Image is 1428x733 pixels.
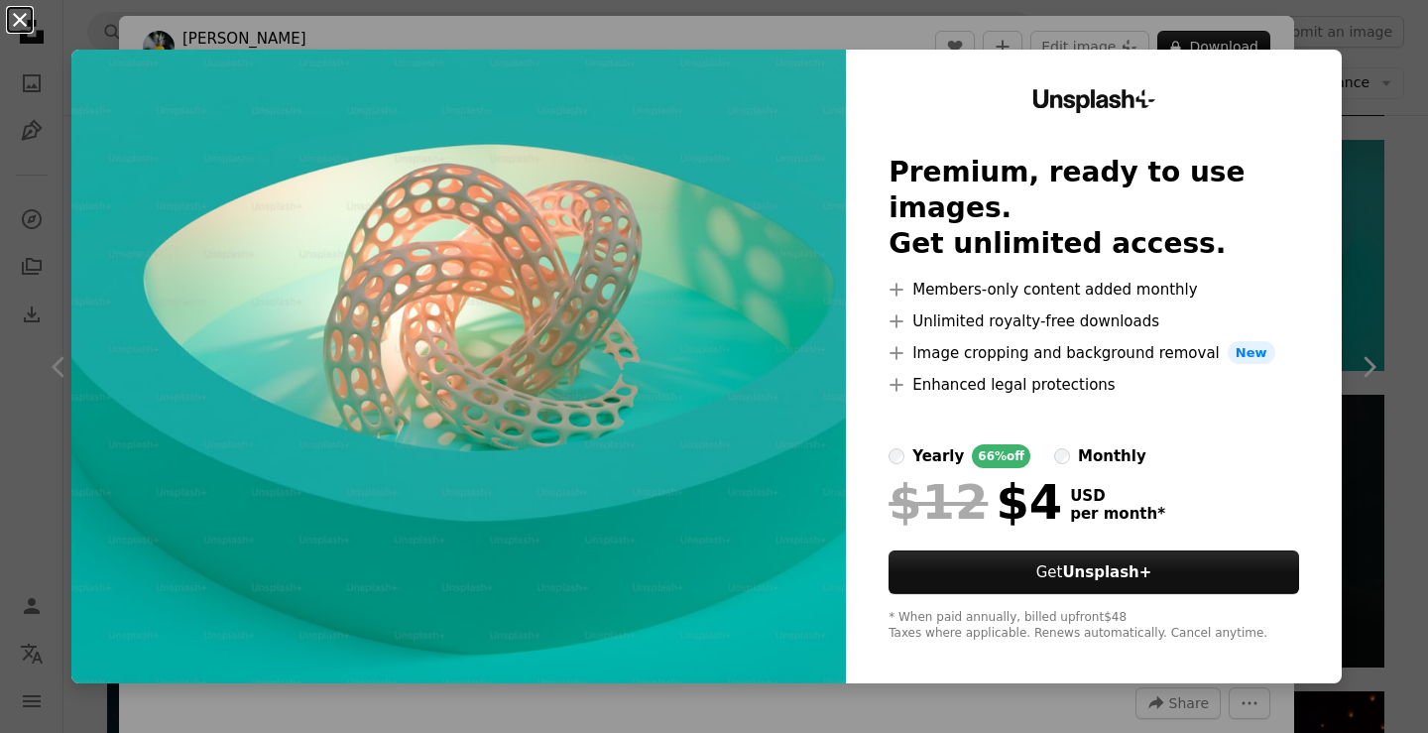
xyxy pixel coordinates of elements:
div: $4 [889,476,1062,528]
span: New [1228,341,1275,365]
li: Members-only content added monthly [889,278,1299,302]
li: Unlimited royalty-free downloads [889,309,1299,333]
button: GetUnsplash+ [889,550,1299,594]
li: Image cropping and background removal [889,341,1299,365]
input: yearly66%off [889,448,904,464]
input: monthly [1054,448,1070,464]
li: Enhanced legal protections [889,373,1299,397]
div: yearly [912,444,964,468]
div: * When paid annually, billed upfront $48 Taxes where applicable. Renews automatically. Cancel any... [889,610,1299,642]
strong: Unsplash+ [1062,563,1151,581]
span: $12 [889,476,988,528]
div: 66% off [972,444,1030,468]
span: USD [1070,487,1165,505]
h2: Premium, ready to use images. Get unlimited access. [889,155,1299,262]
span: per month * [1070,505,1165,523]
div: monthly [1078,444,1146,468]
